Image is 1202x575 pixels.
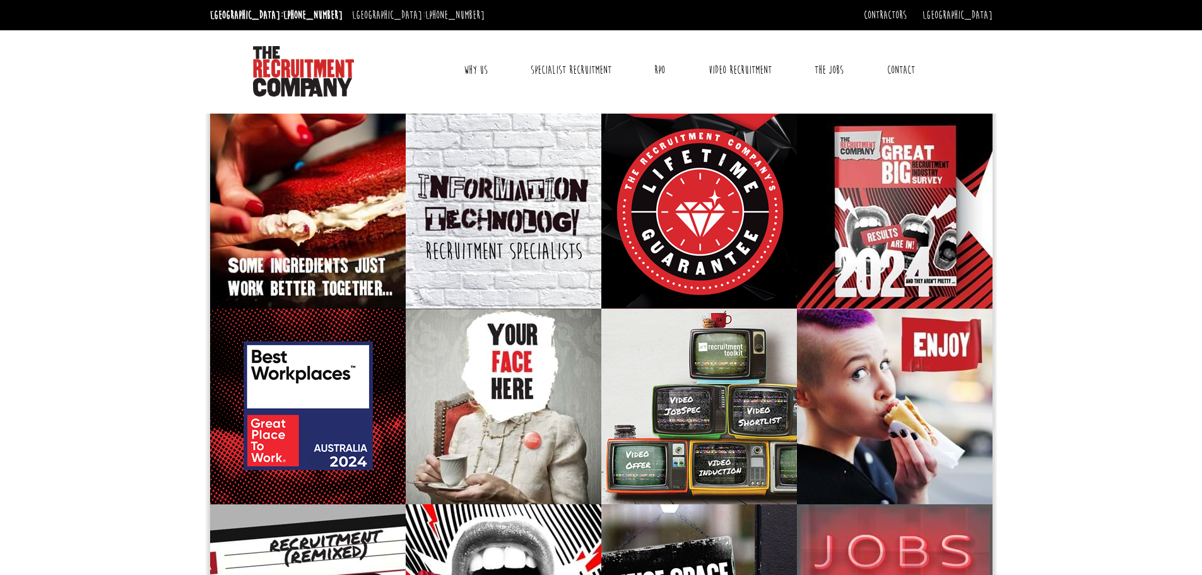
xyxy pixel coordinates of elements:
[454,54,497,86] a: Why Us
[283,8,343,22] a: [PHONE_NUMBER]
[253,46,354,97] img: The Recruitment Company
[645,54,675,86] a: RPO
[864,8,907,22] a: Contractors
[922,8,993,22] a: [GEOGRAPHIC_DATA]
[878,54,924,86] a: Contact
[349,5,488,25] li: [GEOGRAPHIC_DATA]:
[699,54,781,86] a: Video Recruitment
[425,8,485,22] a: [PHONE_NUMBER]
[805,54,853,86] a: The Jobs
[207,5,346,25] li: [GEOGRAPHIC_DATA]:
[521,54,621,86] a: Specialist Recruitment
